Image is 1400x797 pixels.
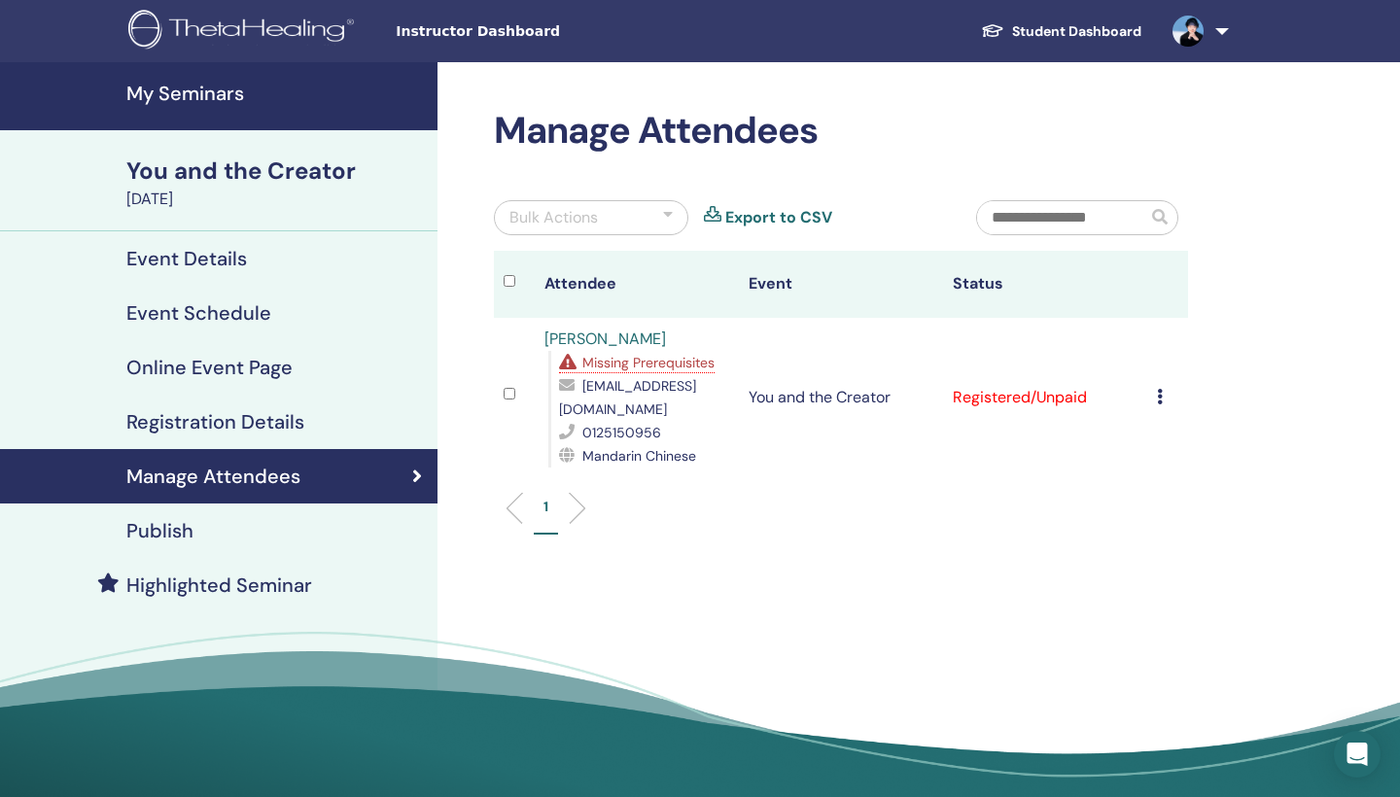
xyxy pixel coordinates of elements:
[126,188,426,211] div: [DATE]
[126,465,300,488] h4: Manage Attendees
[126,519,193,542] h4: Publish
[509,206,598,229] div: Bulk Actions
[582,447,696,465] span: Mandarin Chinese
[739,251,943,318] th: Event
[396,21,687,42] span: Instructor Dashboard
[535,251,739,318] th: Attendee
[582,424,661,441] span: 0125150956
[126,301,271,325] h4: Event Schedule
[126,410,304,433] h4: Registration Details
[725,206,832,229] a: Export to CSV
[1334,731,1381,778] div: Open Intercom Messenger
[126,247,247,270] h4: Event Details
[115,155,437,211] a: You and the Creator[DATE]
[126,573,312,597] h4: Highlighted Seminar
[126,155,426,188] div: You and the Creator
[739,318,943,477] td: You and the Creator
[126,82,426,105] h4: My Seminars
[965,14,1157,50] a: Student Dashboard
[981,22,1004,39] img: graduation-cap-white.svg
[943,251,1147,318] th: Status
[494,109,1188,154] h2: Manage Attendees
[559,377,696,418] span: [EMAIL_ADDRESS][DOMAIN_NAME]
[1172,16,1204,47] img: default.jpg
[543,497,548,517] p: 1
[126,356,293,379] h4: Online Event Page
[544,329,666,349] a: [PERSON_NAME]
[582,354,715,371] span: Missing Prerequisites
[128,10,361,53] img: logo.png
